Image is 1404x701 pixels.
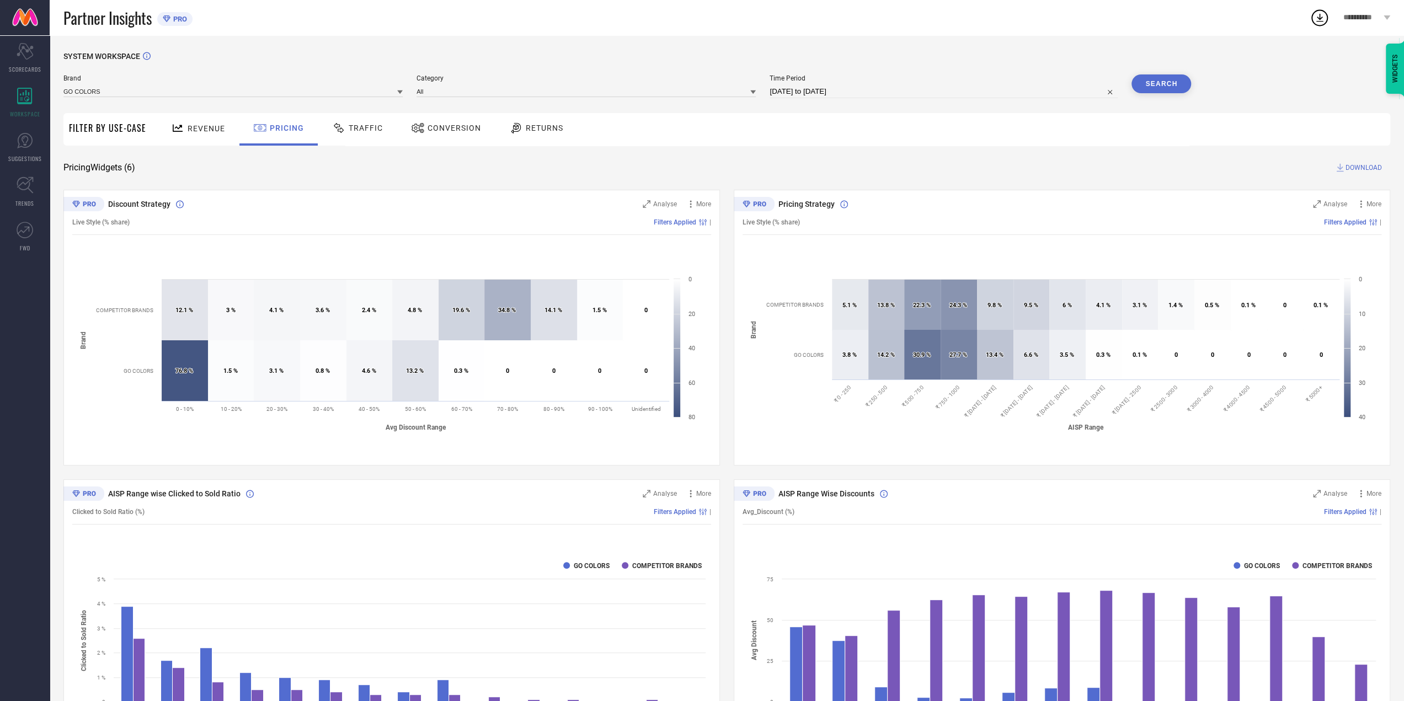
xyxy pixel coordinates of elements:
[1366,200,1381,208] span: More
[688,345,695,352] text: 40
[63,7,152,29] span: Partner Insights
[963,384,997,418] text: ₹ [DATE] - [DATE]
[1380,508,1381,516] span: |
[359,406,380,412] text: 40 - 50%
[1024,302,1038,309] text: 9.5 %
[696,490,711,497] span: More
[877,302,895,309] text: 13.8 %
[1247,351,1251,358] text: 0
[452,307,470,314] text: 19.6 %
[1133,302,1147,309] text: 3.1 %
[417,74,756,82] span: Category
[654,218,696,226] span: Filters Applied
[1241,302,1256,309] text: 0.1 %
[97,675,105,681] text: 1 %
[176,406,194,412] text: 0 - 10%
[69,121,146,135] span: Filter By Use-Case
[949,351,967,358] text: 27.7 %
[770,74,1118,82] span: Time Period
[643,200,650,208] svg: Zoom
[10,110,40,118] span: WORKSPACE
[1244,562,1280,570] text: GO COLORS
[97,650,105,656] text: 2 %
[653,490,677,497] span: Analyse
[1258,384,1287,413] text: ₹ 4500 - 5000
[709,508,711,516] span: |
[8,154,42,163] span: SUGGESTIONS
[362,367,376,374] text: 4.6 %
[175,307,193,314] text: 12.1 %
[842,302,857,309] text: 5.1 %
[743,508,794,516] span: Avg_Discount (%)
[1346,162,1382,173] span: DOWNLOAD
[108,489,241,498] span: AISP Range wise Clicked to Sold Ratio
[1310,8,1330,28] div: Open download list
[644,367,648,374] text: 0
[362,307,376,314] text: 2.4 %
[770,85,1118,98] input: Select time period
[654,508,696,516] span: Filters Applied
[986,351,1003,358] text: 13.4 %
[778,489,874,498] span: AISP Range Wise Discounts
[653,200,677,208] span: Analyse
[767,617,773,623] text: 50
[688,276,692,283] text: 0
[913,351,931,358] text: 30.9 %
[1359,414,1365,421] text: 40
[80,609,88,671] tspan: Clicked to Sold Ratio
[1359,311,1365,318] text: 10
[175,367,193,374] text: 76.8 %
[1175,351,1178,358] text: 0
[644,307,648,314] text: 0
[1222,384,1251,413] text: ₹ 4000 - 4500
[63,52,140,61] span: SYSTEM WORKSPACE
[226,307,236,314] text: 3 %
[1359,276,1362,283] text: 0
[1168,302,1183,309] text: 1.4 %
[15,199,34,207] span: TRENDS
[97,576,105,582] text: 5 %
[63,162,135,173] span: Pricing Widgets ( 6 )
[842,351,857,358] text: 3.8 %
[1320,351,1323,358] text: 0
[266,406,287,412] text: 20 - 30%
[498,307,516,314] text: 34.8 %
[405,406,426,412] text: 50 - 60%
[170,15,187,23] span: PRO
[1324,218,1366,226] span: Filters Applied
[1186,384,1214,413] text: ₹ 3000 - 4000
[526,124,563,132] span: Returns
[750,320,757,338] tspan: Brand
[406,367,424,374] text: 13.2 %
[643,490,650,497] svg: Zoom
[270,124,304,132] span: Pricing
[592,307,607,314] text: 1.5 %
[913,302,931,309] text: 22.3 %
[124,368,153,374] text: GO COLORS
[1096,302,1111,309] text: 4.1 %
[428,124,481,132] span: Conversion
[688,414,695,421] text: 80
[734,197,775,213] div: Premium
[709,218,711,226] span: |
[688,379,695,387] text: 60
[1323,200,1347,208] span: Analyse
[1359,345,1365,352] text: 20
[97,625,105,632] text: 3 %
[188,124,225,133] span: Revenue
[386,424,446,431] tspan: Avg Discount Range
[1359,379,1365,387] text: 30
[794,352,824,358] text: GO COLORS
[1323,490,1347,497] span: Analyse
[832,384,852,403] text: ₹ 0 - 250
[506,367,509,374] text: 0
[220,406,241,412] text: 10 - 20%
[1314,302,1328,309] text: 0.1 %
[1380,218,1381,226] span: |
[632,562,702,570] text: COMPETITOR BRANDS
[108,200,170,208] span: Discount Strategy
[1313,490,1321,497] svg: Zoom
[734,486,775,503] div: Premium
[63,197,104,213] div: Premium
[949,302,967,309] text: 24.3 %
